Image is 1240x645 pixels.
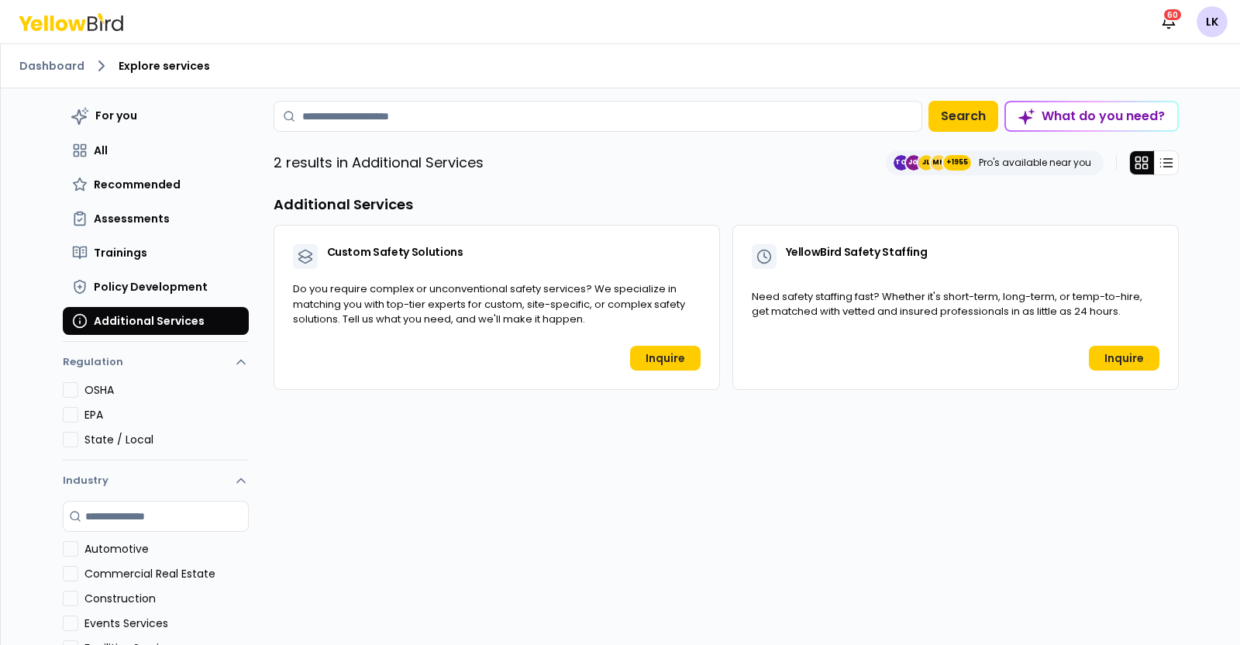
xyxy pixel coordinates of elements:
[630,346,701,371] a: Inquire
[84,432,249,447] label: State / Local
[931,155,946,171] span: MH
[84,616,249,631] label: Events Services
[946,155,968,171] span: +1955
[94,211,170,226] span: Assessments
[84,407,249,423] label: EPA
[1153,6,1184,37] button: 60
[979,157,1091,169] p: Pro's available near you
[84,541,249,557] label: Automotive
[84,566,249,581] label: Commercial Real Estate
[63,460,249,501] button: Industry
[63,205,249,233] button: Assessments
[95,108,137,123] span: For you
[19,58,84,74] a: Dashboard
[94,279,208,295] span: Policy Development
[906,155,921,171] span: JG
[84,382,249,398] label: OSHA
[1162,8,1183,22] div: 60
[1197,6,1228,37] span: LK
[63,382,249,460] div: Regulation
[918,155,934,171] span: JL
[274,152,484,174] p: 2 results in Additional Services
[752,289,1142,319] span: Need safety staffing fast? Whether it's short-term, long-term, or temp-to-hire, get matched with ...
[63,136,249,164] button: All
[894,155,909,171] span: TC
[1089,346,1159,371] a: Inquire
[786,244,928,260] span: YellowBird Safety Staffing
[63,171,249,198] button: Recommended
[94,177,181,192] span: Recommended
[63,307,249,335] button: Additional Services
[928,101,998,132] button: Search
[327,244,463,260] span: Custom Safety Solutions
[1006,102,1177,130] div: What do you need?
[94,245,147,260] span: Trainings
[63,239,249,267] button: Trainings
[63,273,249,301] button: Policy Development
[293,281,685,326] span: Do you require complex or unconventional safety services? We specialize in matching you with top-...
[19,57,1221,75] nav: breadcrumb
[63,348,249,382] button: Regulation
[84,591,249,606] label: Construction
[119,58,210,74] span: Explore services
[63,101,249,130] button: For you
[1004,101,1179,132] button: What do you need?
[94,313,205,329] span: Additional Services
[274,194,1179,216] h3: Additional Services
[94,143,108,158] span: All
